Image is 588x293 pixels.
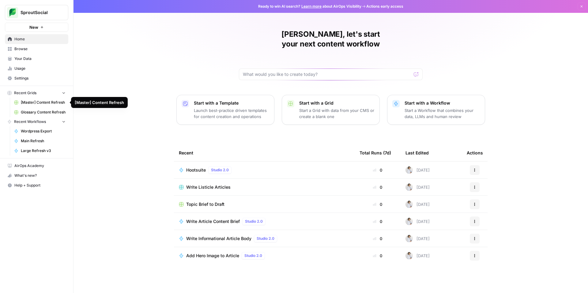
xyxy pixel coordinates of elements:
a: Settings [5,73,68,83]
div: 0 [360,167,396,173]
a: AirOps Academy [5,161,68,171]
p: Start with a Template [194,100,269,106]
span: Main Refresh [21,138,66,144]
div: [DATE] [405,201,430,208]
span: Write Informational Article Body [186,236,251,242]
a: Learn more [301,4,322,9]
button: Workspace: SproutSocial [5,5,68,20]
span: Home [14,36,66,42]
a: Add Hero Image to ArticleStudio 2.0 [179,252,350,259]
div: [DATE] [405,252,430,259]
button: Help + Support [5,180,68,190]
span: Glossary Content Refresh [21,109,66,115]
span: Help + Support [14,183,66,188]
div: 0 [360,253,396,259]
div: Total Runs (7d) [360,144,391,161]
img: SproutSocial Logo [7,7,18,18]
a: HootsuiteStudio 2.0 [179,166,350,174]
button: New [5,23,68,32]
img: jknv0oczz1bkybh4cpsjhogg89cj [405,252,413,259]
input: What would you like to create today? [243,71,411,77]
div: Last Edited [405,144,429,161]
a: Browse [5,44,68,54]
button: Start with a TemplateLaunch best-practice driven templates for content creation and operations [176,95,274,125]
span: New [29,24,38,30]
div: [DATE] [405,184,430,191]
span: Recent Workflows [14,119,46,124]
a: Write Article Content BriefStudio 2.0 [179,218,350,225]
span: Recent Grids [14,90,36,96]
span: Hootsuite [186,167,206,173]
img: jknv0oczz1bkybh4cpsjhogg89cj [405,218,413,225]
button: Start with a GridStart a Grid with data from your CMS or create a blank one [282,95,380,125]
div: [DATE] [405,235,430,242]
a: Your Data [5,54,68,64]
button: Recent Grids [5,88,68,98]
h1: [PERSON_NAME], let's start your next content workflow [239,29,423,49]
span: Topic Brief to Draft [186,201,224,207]
a: Large Refresh v3 [11,146,68,156]
img: jknv0oczz1bkybh4cpsjhogg89cj [405,166,413,174]
p: Start a Workflow that combines your data, LLMs and human review [405,107,480,120]
span: [Master] Content Refresh [21,100,66,105]
a: Topic Brief to Draft [179,201,350,207]
span: SproutSocial [21,9,58,16]
img: jknv0oczz1bkybh4cpsjhogg89cj [405,184,413,191]
p: Start with a Grid [299,100,375,106]
button: Start with a WorkflowStart a Workflow that combines your data, LLMs and human review [387,95,485,125]
span: Actions early access [366,4,403,9]
button: What's new? [5,171,68,180]
span: Write Article Content Brief [186,218,240,224]
a: Write Listicle Articles [179,184,350,190]
a: Wordpress Export [11,126,68,136]
span: Studio 2.0 [257,236,274,241]
div: [DATE] [405,166,430,174]
div: Actions [467,144,483,161]
p: Launch best-practice driven templates for content creation and operations [194,107,269,120]
span: Studio 2.0 [211,167,229,173]
span: Settings [14,76,66,81]
div: [DATE] [405,218,430,225]
span: Browse [14,46,66,52]
span: Studio 2.0 [245,219,263,224]
span: Your Data [14,56,66,61]
span: Wordpress Export [21,128,66,134]
a: Home [5,34,68,44]
a: Main Refresh [11,136,68,146]
div: Recent [179,144,350,161]
span: Usage [14,66,66,71]
div: 0 [360,201,396,207]
a: Glossary Content Refresh [11,107,68,117]
p: Start with a Workflow [405,100,480,106]
a: [Master] Content Refresh [11,98,68,107]
p: Start a Grid with data from your CMS or create a blank one [299,107,375,120]
div: 0 [360,236,396,242]
div: 0 [360,184,396,190]
a: Usage [5,64,68,73]
img: jknv0oczz1bkybh4cpsjhogg89cj [405,201,413,208]
div: What's new? [5,171,68,180]
div: [Master] Content Refresh [75,99,124,106]
span: Ready to win AI search? about AirOps Visibility [258,4,361,9]
span: Large Refresh v3 [21,148,66,154]
button: Recent Workflows [5,117,68,126]
span: Write Listicle Articles [186,184,231,190]
img: jknv0oczz1bkybh4cpsjhogg89cj [405,235,413,242]
div: 0 [360,218,396,224]
span: Studio 2.0 [244,253,262,258]
span: Add Hero Image to Article [186,253,239,259]
a: Write Informational Article BodyStudio 2.0 [179,235,350,242]
span: AirOps Academy [14,163,66,169]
